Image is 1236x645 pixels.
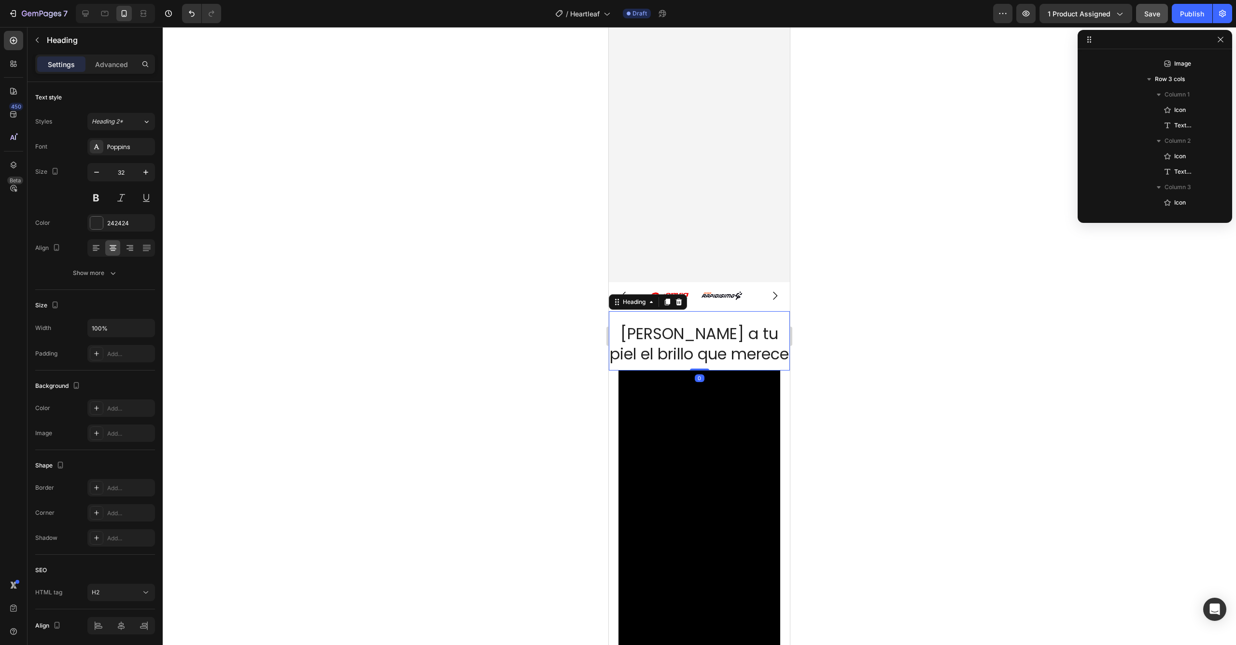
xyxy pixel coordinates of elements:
[1155,74,1185,84] span: Row 3 cols
[4,4,72,23] button: 7
[35,264,155,282] button: Show more
[1174,167,1192,177] span: Text Block
[92,117,123,126] span: Heading 2*
[1174,151,1186,161] span: Icon
[1180,9,1204,19] div: Publish
[35,165,61,178] div: Size
[35,534,57,542] div: Shadow
[182,4,221,23] div: Undo/Redo
[87,584,155,601] button: H2
[1174,59,1191,69] span: Image
[95,59,128,69] p: Advanced
[107,509,153,518] div: Add...
[632,9,647,18] span: Draft
[35,588,62,597] div: HTML tag
[107,484,153,493] div: Add...
[35,219,50,227] div: Color
[35,324,51,332] div: Width
[35,299,61,312] div: Size
[1039,4,1132,23] button: 1 product assigned
[35,404,50,412] div: Color
[107,534,153,543] div: Add...
[35,242,62,255] div: Align
[609,27,790,645] iframe: Design area
[35,566,47,575] div: SEO
[35,349,57,358] div: Padding
[7,177,23,184] div: Beta
[88,319,154,337] input: Auto
[1174,105,1186,115] span: Icon
[1048,9,1110,19] span: 1 product assigned
[87,113,155,130] button: Heading 2*
[1136,4,1168,23] button: Save
[1165,136,1191,146] span: Column 2
[35,483,54,492] div: Border
[566,9,568,19] span: /
[107,429,153,438] div: Add...
[92,589,99,596] span: H2
[107,143,153,151] div: Poppins
[63,8,68,19] p: 7
[1172,4,1212,23] button: Publish
[1165,90,1190,99] span: Column 1
[1174,121,1192,130] span: Text Block
[35,619,63,632] div: Align
[73,268,118,278] div: Show more
[35,93,62,102] div: Text style
[139,257,191,281] img: gempages_586182172994437827-100ae627-2705-407c-b193-92f23e5dbf55.png
[570,9,600,19] span: Heartleaf
[107,404,153,413] div: Add...
[35,117,52,126] div: Styles
[107,219,153,228] div: 242424
[1203,598,1226,621] div: Open Intercom Messenger
[35,508,55,517] div: Corner
[35,429,52,438] div: Image
[10,343,171,631] iframe: Video
[1174,198,1186,207] span: Icon
[35,142,47,151] div: Font
[9,103,23,110] div: 450
[1165,182,1191,192] span: Column 3
[35,380,82,393] div: Background
[153,255,180,282] button: Carousel Next Arrow
[35,459,66,472] div: Shape
[107,350,153,358] div: Add...
[86,347,96,355] div: 0
[47,34,151,46] p: Heading
[1144,10,1160,18] span: Save
[48,59,75,69] p: Settings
